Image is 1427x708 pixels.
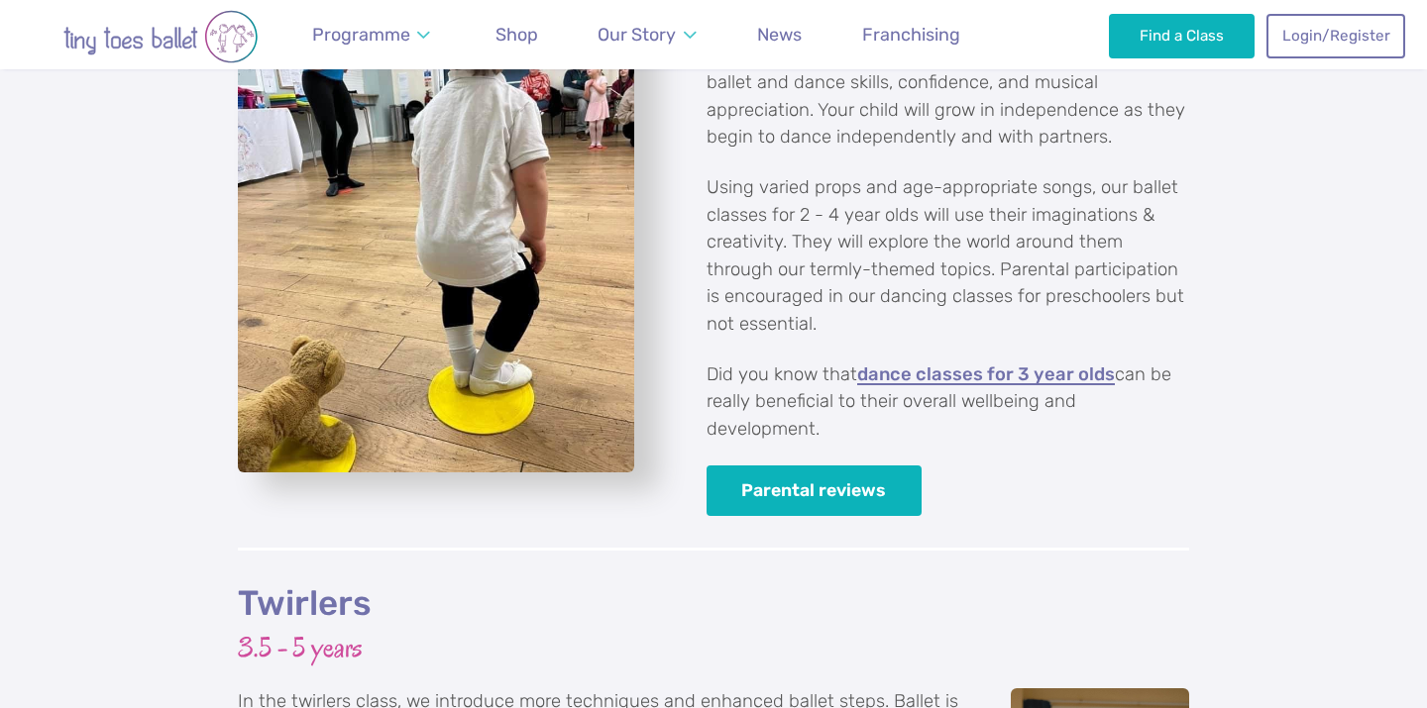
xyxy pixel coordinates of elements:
a: Our Story [589,13,706,57]
span: Programme [312,24,410,45]
a: Franchising [853,13,969,57]
a: Programme [303,13,440,57]
a: Login/Register [1266,14,1405,57]
h2: Twirlers [238,582,1189,626]
p: Using varied props and age-appropriate songs, our ballet classes for 2 - 4 year olds will use the... [707,174,1189,339]
img: tiny toes ballet [22,10,299,63]
a: Find a Class [1109,14,1255,57]
a: dance classes for 3 year olds [857,365,1115,385]
a: Parental reviews [707,465,922,516]
span: Our Story [598,24,676,45]
span: Franchising [862,24,960,45]
a: News [748,13,811,57]
p: Our talent toes preschool dance class develops basic ballet and dance skills, confidence, and mus... [707,43,1189,152]
a: Shop [487,13,547,57]
h3: 3.5 - 5 years [238,630,1189,666]
span: Shop [495,24,538,45]
p: Did you know that can be really beneficial to their overall wellbeing and development. [707,361,1189,444]
span: News [757,24,802,45]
